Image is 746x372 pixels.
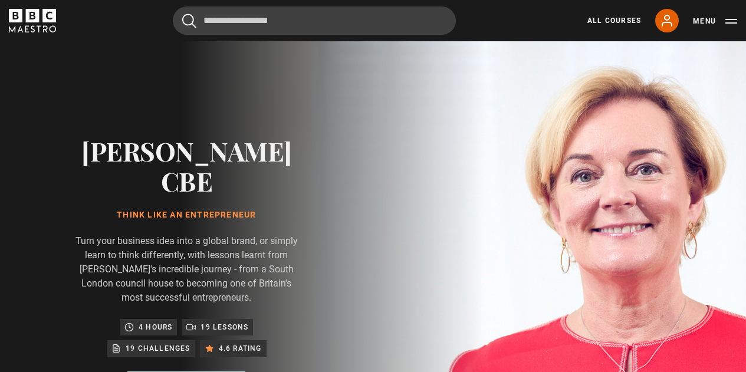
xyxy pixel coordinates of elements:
h1: Think Like an Entrepreneur [71,210,303,220]
svg: BBC Maestro [9,9,56,32]
input: Search [173,6,456,35]
a: All Courses [587,15,641,26]
button: Submit the search query [182,14,196,28]
h2: [PERSON_NAME] CBE [71,136,303,196]
p: 4 hours [139,321,172,333]
button: Toggle navigation [693,15,737,27]
p: Turn your business idea into a global brand, or simply learn to think differently, with lessons l... [71,234,303,305]
p: 4.6 rating [219,343,262,354]
p: 19 Challenges [126,343,190,354]
p: 19 lessons [201,321,248,333]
